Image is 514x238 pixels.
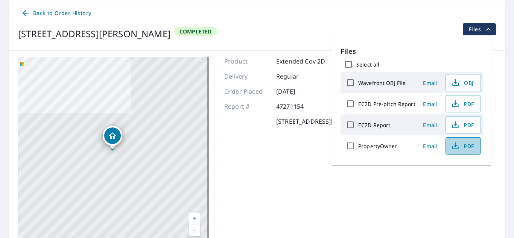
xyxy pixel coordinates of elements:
[276,87,321,96] p: [DATE]
[421,142,439,150] span: Email
[276,102,321,111] p: 47271154
[450,141,474,150] span: PDF
[189,213,200,224] a: Current Level 17, Zoom In
[341,46,483,56] p: Files
[358,100,415,108] label: EC2D Pre-pitch Report
[21,9,91,18] span: Back to Order History
[224,72,269,81] p: Delivery
[276,117,379,126] p: [STREET_ADDRESS][PERSON_NAME]
[224,57,269,66] p: Product
[189,224,200,236] a: Current Level 17, Zoom Out
[446,74,481,91] button: OBJ
[358,121,390,129] label: EC2D Report
[462,23,496,35] button: filesDropdownBtn-47271154
[103,126,122,149] div: Dropped pin, building 1, Residential property, 418 Wellman Ave North Chelmsford, MA 01863-1364
[450,99,474,108] span: PDF
[421,100,439,108] span: Email
[418,98,443,110] button: Email
[421,79,439,86] span: Email
[276,57,325,66] p: Extended Cov 2D
[358,79,406,86] label: Wavefront OBJ File
[469,25,493,34] span: Files
[418,77,443,89] button: Email
[18,6,94,20] a: Back to Order History
[18,27,170,41] div: [STREET_ADDRESS][PERSON_NAME]
[224,87,269,96] p: Order Placed
[358,142,397,150] label: PropertyOwner
[446,116,481,133] button: PDF
[418,140,443,152] button: Email
[276,72,321,81] p: Regular
[356,61,379,68] label: Select all
[446,95,481,112] button: PDF
[421,121,439,129] span: Email
[175,28,216,35] span: Completed
[224,102,269,111] p: Report #
[450,78,474,87] span: OBJ
[450,120,474,129] span: PDF
[418,119,443,131] button: Email
[446,137,481,155] button: PDF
